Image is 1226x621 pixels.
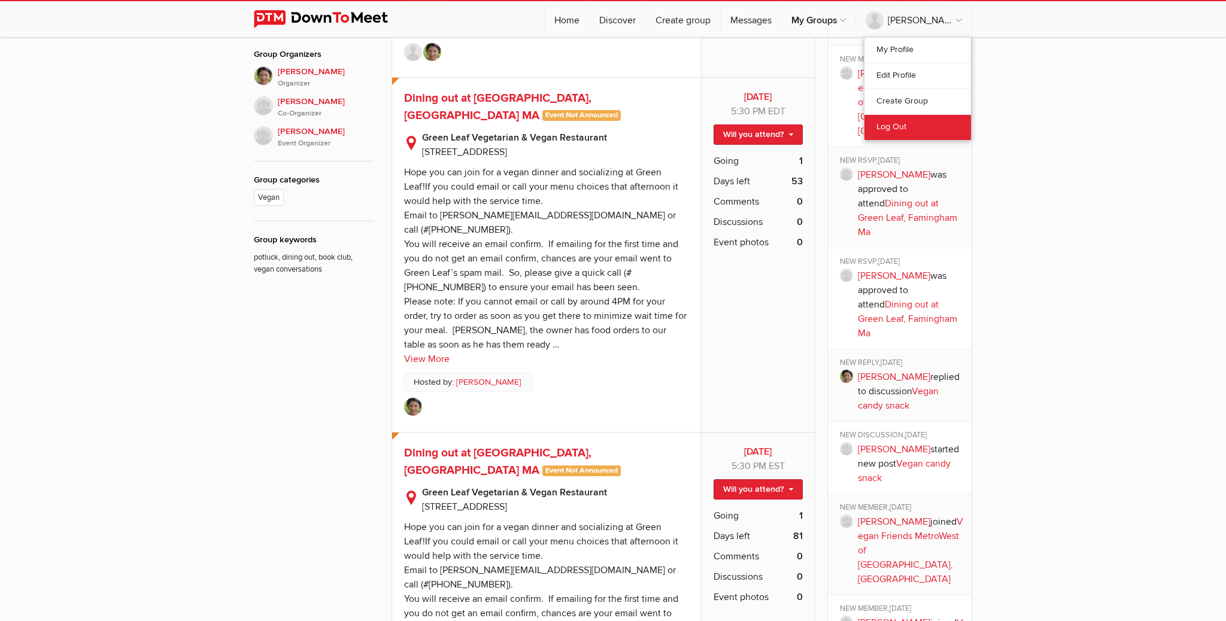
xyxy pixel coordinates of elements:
[858,68,930,80] a: [PERSON_NAME]
[797,570,803,584] b: 0
[422,130,689,145] b: Green Leaf Vegetarian & Vegan Restaurant
[404,91,621,123] a: Dining out at [GEOGRAPHIC_DATA], [GEOGRAPHIC_DATA] MA Event Not Announced
[278,138,374,149] i: Event Organizer
[793,529,803,543] b: 81
[714,549,759,564] span: Comments
[254,96,273,115] img: Laura B
[881,358,902,367] span: [DATE]
[254,66,273,86] img: Victoria M
[858,442,964,485] p: started new post
[278,78,374,89] i: Organizer
[858,169,930,181] a: [PERSON_NAME]
[714,124,803,145] a: Will you attend?
[278,108,374,119] i: Co-Organizer
[404,446,621,477] a: Dining out at [GEOGRAPHIC_DATA], [GEOGRAPHIC_DATA] MA Event Not Announced
[404,372,533,392] p: Hosted by:
[542,110,621,121] span: Event Not Announced
[840,430,964,442] div: NEW DISCUSSION,
[404,352,450,366] a: View More
[545,1,589,37] a: Home
[878,257,900,266] span: [DATE]
[864,63,971,89] a: Edit Profile
[890,604,911,613] span: [DATE]
[858,270,930,282] a: [PERSON_NAME]
[858,516,963,585] a: Vegan Friends MetroWest of [GEOGRAPHIC_DATA], [GEOGRAPHIC_DATA]
[858,299,957,339] a: Dining out at Green Leaf, Famingham Ma
[791,174,803,188] b: 53
[840,604,964,616] div: NEW MEMBER,
[858,458,951,484] a: Vegan candy snack
[714,529,750,543] span: Days left
[858,68,963,137] a: Vegan Friends MetroWest of [GEOGRAPHIC_DATA], [GEOGRAPHIC_DATA]
[590,1,645,37] a: Discover
[782,1,855,37] a: My Groups
[858,269,964,340] p: was approved to attend
[797,194,803,209] b: 0
[422,501,507,513] span: [STREET_ADDRESS]
[422,146,507,158] span: [STREET_ADDRESS]
[254,246,374,275] p: potluck, dining out, book club, vegan conversations
[254,233,374,246] div: Group keywords
[714,215,763,229] span: Discussions
[858,516,930,528] a: [PERSON_NAME]
[714,154,739,168] span: Going
[714,590,769,604] span: Event photos
[864,38,971,63] a: My Profile
[278,65,374,89] span: [PERSON_NAME]
[878,156,900,165] span: [DATE]
[404,91,591,123] span: Dining out at [GEOGRAPHIC_DATA], [GEOGRAPHIC_DATA] MA
[768,105,785,117] span: America/New_York
[858,371,930,383] a: [PERSON_NAME]
[404,166,687,351] div: Hope you can join for a vegan dinner and socializing at Green Leaf!If you could email or call you...
[721,1,781,37] a: Messages
[714,235,769,249] span: Event photos
[422,485,689,500] b: Green Leaf Vegetarian & Vegan Restaurant
[797,235,803,249] b: 0
[840,503,964,515] div: NEW MEMBER,
[797,549,803,564] b: 0
[732,460,766,472] span: 5:30 PM
[404,446,591,477] span: Dining out at [GEOGRAPHIC_DATA], [GEOGRAPHIC_DATA] MA
[714,90,803,104] b: [DATE]
[714,194,759,209] span: Comments
[858,515,964,586] p: joined
[840,156,964,168] div: NEW RSVP,
[542,465,621,476] span: Event Not Announced
[714,509,739,523] span: Going
[840,257,964,269] div: NEW RSVP,
[456,376,521,389] a: [PERSON_NAME]
[278,125,374,149] span: [PERSON_NAME]
[714,570,763,584] span: Discussions
[799,154,803,168] b: 1
[905,430,927,440] span: [DATE]
[254,119,374,149] a: [PERSON_NAME]Event Organizer
[714,174,750,188] span: Days left
[858,197,957,238] a: Dining out at Green Leaf, Famingham Ma
[254,48,374,61] div: Group Organizers
[858,168,964,239] p: was approved to attend
[858,66,964,138] p: joined
[404,398,422,416] img: Victoria M
[890,503,911,512] span: [DATE]
[404,43,422,61] img: Rick Williams
[254,89,374,119] a: [PERSON_NAME]Co-Organizer
[840,358,964,370] div: NEW REPLY,
[254,10,406,28] img: DownToMeet
[714,479,803,500] a: Will you attend?
[858,443,930,455] a: [PERSON_NAME]
[769,460,785,472] span: America/New_York
[858,370,964,413] p: replied to discussion
[714,445,803,459] b: [DATE]
[864,114,971,140] a: Log Out
[797,215,803,229] b: 0
[254,173,374,187] div: Group categories
[254,66,374,89] a: [PERSON_NAME]Organizer
[864,89,971,114] a: Create Group
[423,43,441,61] img: Victoria M
[856,1,972,37] a: [PERSON_NAME]
[799,509,803,523] b: 1
[731,105,766,117] span: 5:30 PM
[646,1,720,37] a: Create group
[278,95,374,119] span: [PERSON_NAME]
[797,590,803,604] b: 0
